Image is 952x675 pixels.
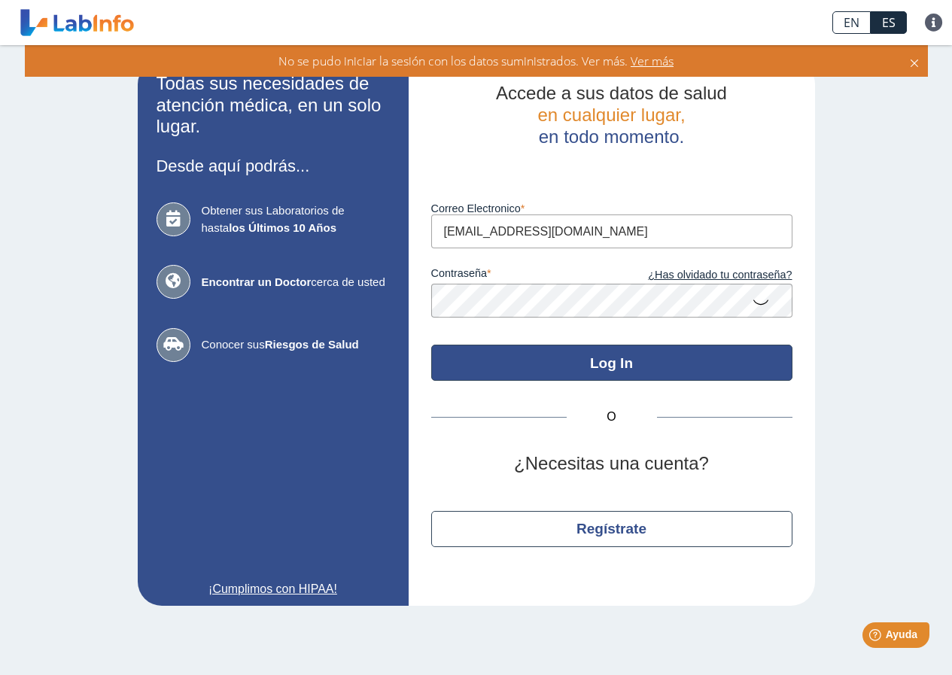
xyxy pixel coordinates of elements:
[431,511,792,547] button: Regístrate
[157,157,390,175] h3: Desde aquí podrás...
[157,580,390,598] a: ¡Cumplimos con HIPAA!
[431,345,792,381] button: Log In
[431,267,612,284] label: contraseña
[229,221,336,234] b: los Últimos 10 Años
[871,11,907,34] a: ES
[202,336,390,354] span: Conocer sus
[278,53,628,69] span: No se pudo iniciar la sesión con los datos suministrados. Ver más.
[431,453,792,475] h2: ¿Necesitas una cuenta?
[265,338,359,351] b: Riesgos de Salud
[431,202,792,214] label: Correo Electronico
[202,275,312,288] b: Encontrar un Doctor
[537,105,685,125] span: en cualquier lugar,
[202,202,390,236] span: Obtener sus Laboratorios de hasta
[496,83,727,103] span: Accede a sus datos de salud
[202,274,390,291] span: cerca de usted
[818,616,935,658] iframe: Help widget launcher
[612,267,792,284] a: ¿Has olvidado tu contraseña?
[628,53,674,69] span: Ver más
[539,126,684,147] span: en todo momento.
[832,11,871,34] a: EN
[157,73,390,138] h2: Todas sus necesidades de atención médica, en un solo lugar.
[567,408,657,426] span: O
